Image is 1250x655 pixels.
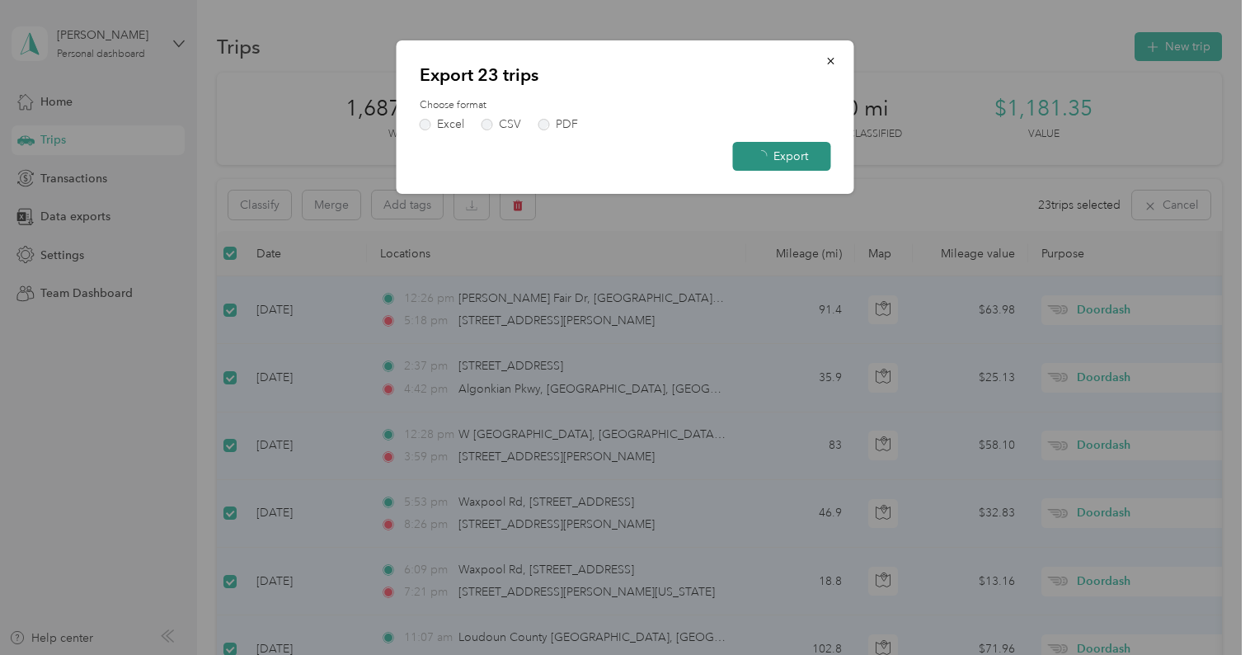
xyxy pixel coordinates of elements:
[1158,563,1250,655] iframe: Everlance-gr Chat Button Frame
[733,142,831,171] button: Export
[420,64,831,87] p: Export 23 trips
[556,119,578,130] div: PDF
[437,119,464,130] div: Excel
[499,119,521,130] div: CSV
[420,98,831,113] label: Choose format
